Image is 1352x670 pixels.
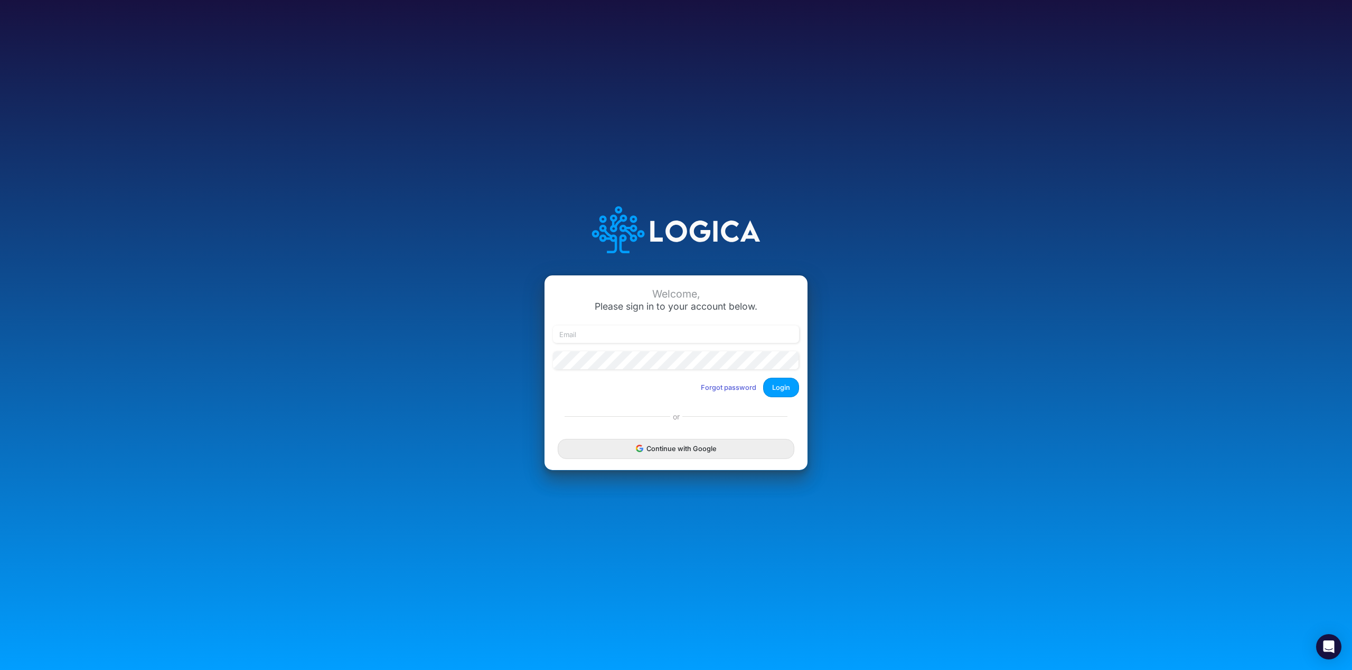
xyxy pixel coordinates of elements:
div: Welcome, [553,288,799,300]
input: Email [553,326,799,343]
div: Open Intercom Messenger [1316,634,1341,659]
button: Forgot password [694,379,763,396]
button: Login [763,378,799,397]
button: Continue with Google [558,439,794,458]
span: Please sign in to your account below. [595,301,757,312]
